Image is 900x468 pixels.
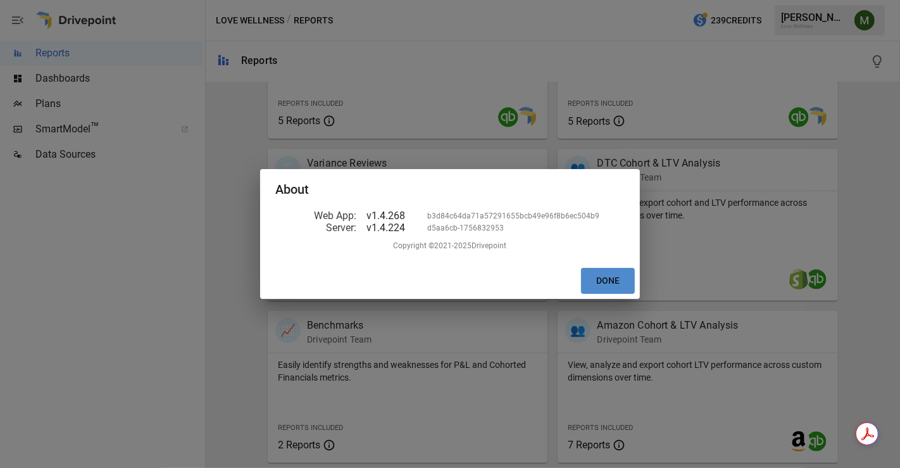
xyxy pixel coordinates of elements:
[275,234,625,250] div: Copyright ©2021- 2025 Drivepoint
[581,268,635,294] button: Done
[366,210,417,222] div: v1.4.268
[275,210,356,222] div: Web App :
[427,224,504,232] div: d5aa6cb-1756832953
[427,212,599,220] div: b3d84c64da71a57291655bcb49e96f8b6ec504b9
[275,222,356,234] div: Server :
[260,169,640,210] h2: About
[366,222,417,234] div: v1.4.224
